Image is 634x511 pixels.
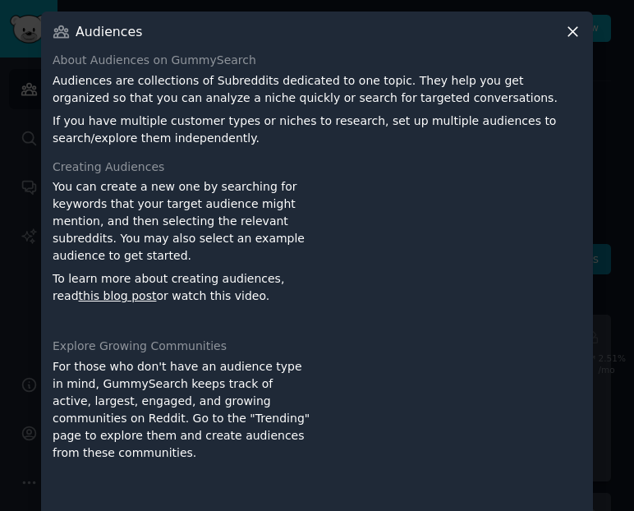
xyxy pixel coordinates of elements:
[53,178,311,265] p: You can create a new one by searching for keywords that your target audience might mention, and t...
[323,178,581,326] iframe: YouTube video player
[79,289,157,302] a: this blog post
[53,113,581,147] p: If you have multiple customer types or niches to research, set up multiple audiences to search/ex...
[53,338,581,355] div: Explore Growing Communities
[53,159,581,176] div: Creating Audiences
[323,358,581,506] iframe: YouTube video player
[53,270,311,305] p: To learn more about creating audiences, read or watch this video.
[53,72,581,107] p: Audiences are collections of Subreddits dedicated to one topic. They help you get organized so th...
[76,23,142,40] h3: Audiences
[53,52,581,69] div: About Audiences on GummySearch
[53,358,311,506] div: For those who don't have an audience type in mind, GummySearch keeps track of active, largest, en...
